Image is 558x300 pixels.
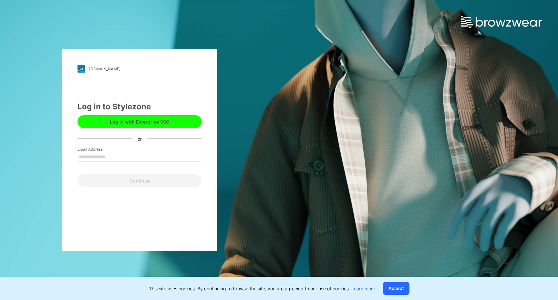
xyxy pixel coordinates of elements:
a: [DOMAIN_NAME] [77,65,201,73]
img: stylezone-logo.562084cfcfab977791bfbf7441f1a819.svg [77,65,85,73]
a: Learn more [351,286,375,291]
label: Email Address [77,146,123,152]
button: Accept [383,282,409,295]
p: This site uses cookies. By continuing to browse the site, you are agreeing to our use of cookies. [149,285,375,292]
div: or [132,135,147,142]
div: [DOMAIN_NAME] [89,66,120,71]
div: Log in to Stylezone [77,101,201,113]
button: Log in with Enterprise SSO [77,115,201,128]
img: browzwear-logo.e42bd6dac1945053ebaf764b6aa21510.svg [461,16,542,28]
